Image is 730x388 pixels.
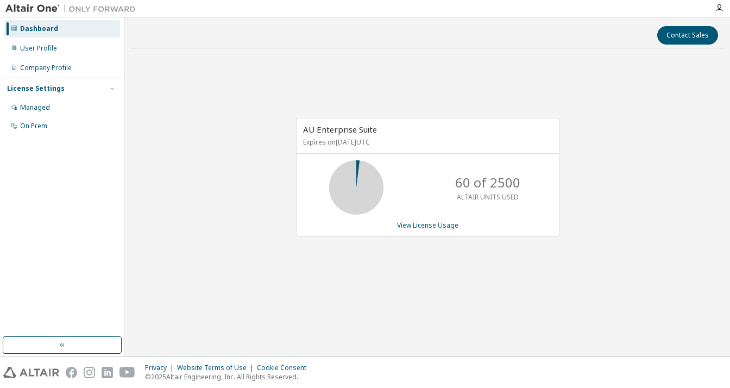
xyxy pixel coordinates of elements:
p: © 2025 Altair Engineering, Inc. All Rights Reserved. [145,372,313,381]
img: youtube.svg [119,367,135,378]
p: ALTAIR UNITS USED [457,192,519,202]
div: Privacy [145,364,177,372]
img: altair_logo.svg [3,367,59,378]
div: Cookie Consent [257,364,313,372]
img: linkedin.svg [102,367,113,378]
button: Contact Sales [657,26,718,45]
p: 60 of 2500 [455,173,520,192]
div: On Prem [20,122,47,130]
p: Expires on [DATE] UTC [303,137,550,147]
div: User Profile [20,44,57,53]
div: Website Terms of Use [177,364,257,372]
img: Altair One [5,3,141,14]
a: View License Usage [397,221,458,230]
span: AU Enterprise Suite [303,124,377,135]
div: Dashboard [20,24,58,33]
img: facebook.svg [66,367,77,378]
div: Managed [20,103,50,112]
div: Company Profile [20,64,72,72]
img: instagram.svg [84,367,95,378]
div: License Settings [7,84,65,93]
